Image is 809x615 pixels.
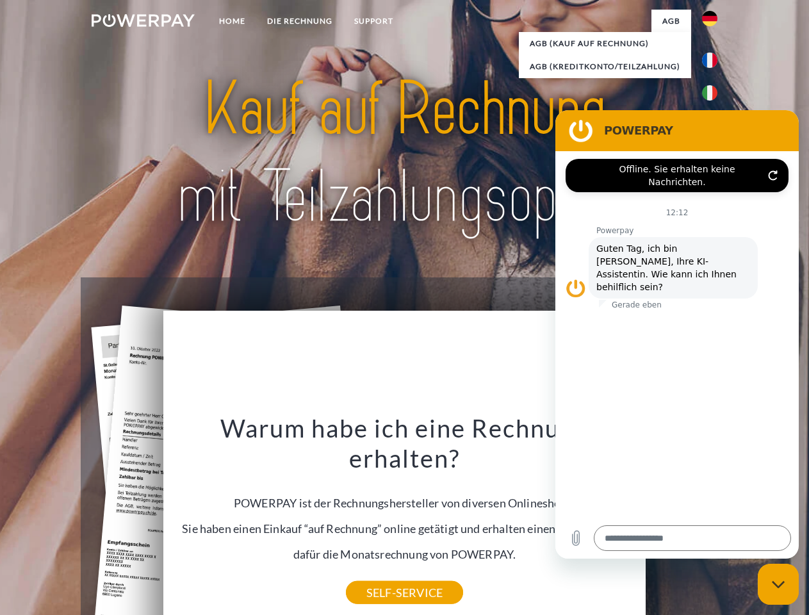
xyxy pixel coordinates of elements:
[702,53,717,68] img: fr
[256,10,343,33] a: DIE RECHNUNG
[651,10,691,33] a: agb
[346,581,463,604] a: SELF-SERVICE
[702,85,717,101] img: it
[92,14,195,27] img: logo-powerpay-white.svg
[519,32,691,55] a: AGB (Kauf auf Rechnung)
[519,55,691,78] a: AGB (Kreditkonto/Teilzahlung)
[208,10,256,33] a: Home
[171,413,639,474] h3: Warum habe ich eine Rechnung erhalten?
[343,10,404,33] a: SUPPORT
[758,564,799,605] iframe: Schaltfläche zum Öffnen des Messaging-Fensters; Konversation läuft
[122,61,687,245] img: title-powerpay_de.svg
[702,11,717,26] img: de
[171,413,639,593] div: POWERPAY ist der Rechnungshersteller von diversen Onlineshops. Sie haben einen Einkauf “auf Rechn...
[555,110,799,559] iframe: Messaging-Fenster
